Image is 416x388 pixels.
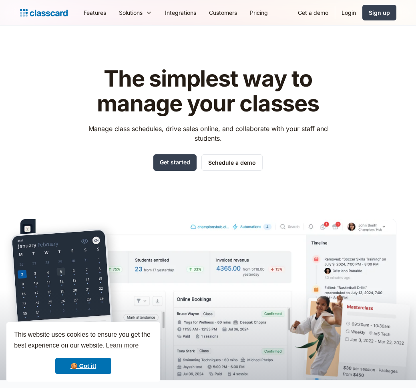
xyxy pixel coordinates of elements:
[153,154,197,171] a: Get started
[81,67,335,116] h1: The simplest way to manage your classes
[105,339,140,352] a: learn more about cookies
[243,4,274,22] a: Pricing
[119,8,143,17] div: Solutions
[203,4,243,22] a: Customers
[14,330,153,352] span: This website uses cookies to ensure you get the best experience on our website.
[369,8,390,17] div: Sign up
[6,322,160,382] div: cookieconsent
[81,124,335,143] p: Manage class schedules, drive sales online, and collaborate with your staff and students.
[113,4,159,22] div: Solutions
[55,358,111,374] a: dismiss cookie message
[77,4,113,22] a: Features
[159,4,203,22] a: Integrations
[291,4,335,22] a: Get a demo
[335,4,362,22] a: Login
[201,154,263,171] a: Schedule a demo
[20,7,68,18] a: Logo
[362,5,396,20] a: Sign up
